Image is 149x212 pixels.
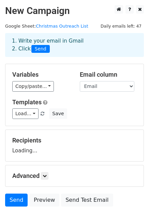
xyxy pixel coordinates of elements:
[12,99,42,106] a: Templates
[49,108,67,119] button: Save
[7,37,142,53] div: 1. Write your email in Gmail 2. Click
[5,5,144,17] h2: New Campaign
[36,24,88,29] a: Christmas Outreach List
[98,24,144,29] a: Daily emails left: 47
[80,71,137,78] h5: Email column
[12,108,39,119] a: Load...
[31,45,50,53] span: Send
[12,172,137,180] h5: Advanced
[12,71,70,78] h5: Variables
[98,22,144,30] span: Daily emails left: 47
[12,137,137,154] div: Loading...
[12,81,54,92] a: Copy/paste...
[61,194,113,207] a: Send Test Email
[5,194,28,207] a: Send
[5,24,88,29] small: Google Sheet:
[29,194,59,207] a: Preview
[12,137,137,144] h5: Recipients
